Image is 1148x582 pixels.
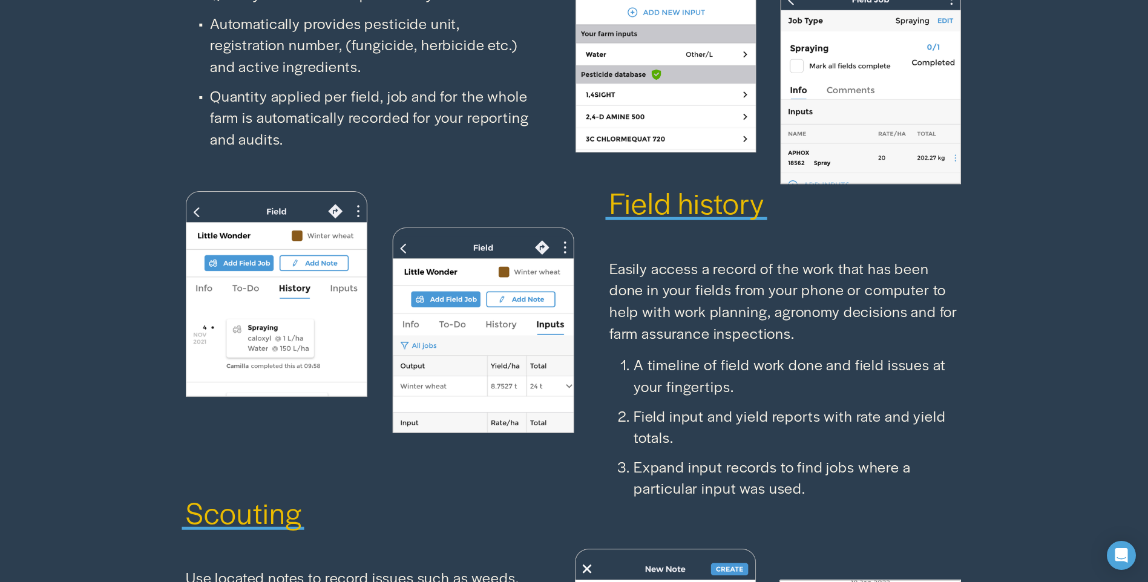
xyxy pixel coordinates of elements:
p: Automatically provides pesticide unit, registration number, (fungicide, herbicide etc.) and activ... [210,13,539,77]
p: A timeline of field work done and field issues at your fingertips. [634,354,962,397]
p: Expand input records to find jobs where a particular input was used. [634,456,962,499]
p: Field input and yield reports with rate and yield totals. [634,405,962,448]
span: Scouting [186,491,302,532]
p: Quantity applied per field, job and for the whole farm is automatically recorded for your reporti... [210,85,539,150]
span: Field history [609,181,764,223]
p: Easily access a record of the work that has been done in your fields from your phone or computer ... [609,258,962,344]
div: Open Intercom Messenger [1107,541,1136,570]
